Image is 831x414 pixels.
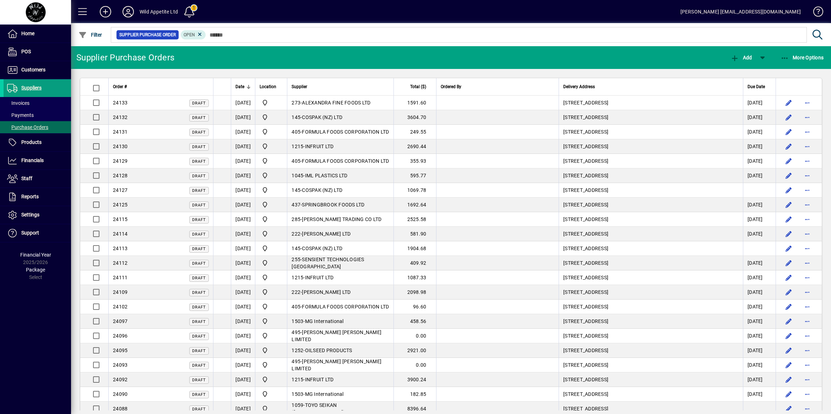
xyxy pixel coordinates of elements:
[802,272,813,283] button: More options
[192,203,206,208] span: Draft
[4,152,71,170] a: Financials
[260,302,283,311] span: Wild Appetite Ltd
[393,227,436,241] td: 581.90
[305,144,334,149] span: INFRUIT LTD
[302,114,342,120] span: COSPAK (NZ) LTD
[7,124,48,130] span: Purchase Orders
[231,300,255,314] td: [DATE]
[292,289,300,295] span: 222
[743,139,776,154] td: [DATE]
[730,55,752,60] span: Add
[783,301,794,312] button: Edit
[802,155,813,167] button: More options
[783,170,794,181] button: Edit
[743,154,776,168] td: [DATE]
[192,261,206,266] span: Draft
[260,346,283,355] span: Wild Appetite Ltd
[783,199,794,210] button: Edit
[287,227,393,241] td: -
[292,246,300,251] span: 145
[260,215,283,224] span: Wild Appetite Ltd
[802,330,813,342] button: More options
[21,85,42,91] span: Suppliers
[302,187,342,193] span: COSPAK (NZ) LTD
[21,157,44,163] span: Financials
[393,139,436,154] td: 2690.44
[21,176,32,181] span: Staff
[743,300,776,314] td: [DATE]
[393,343,436,358] td: 2921.00
[779,51,826,64] button: More Options
[783,359,794,371] button: Edit
[802,257,813,269] button: More options
[783,214,794,225] button: Edit
[113,144,127,149] span: 24130
[410,83,426,91] span: Total ($)
[292,377,303,382] span: 1215
[231,314,255,329] td: [DATE]
[563,83,595,91] span: Delivery Address
[231,110,255,125] td: [DATE]
[4,61,71,79] a: Customers
[559,300,743,314] td: [STREET_ADDRESS]
[7,100,29,106] span: Invoices
[559,227,743,241] td: [STREET_ADDRESS]
[4,25,71,43] a: Home
[802,301,813,312] button: More options
[192,290,206,295] span: Draft
[260,244,283,253] span: Wild Appetite Ltd
[783,155,794,167] button: Edit
[802,214,813,225] button: More options
[231,241,255,256] td: [DATE]
[113,216,127,222] span: 24115
[231,329,255,343] td: [DATE]
[559,285,743,300] td: [STREET_ADDRESS]
[802,126,813,138] button: More options
[393,285,436,300] td: 2098.98
[292,304,300,310] span: 405
[287,329,393,343] td: -
[802,345,813,356] button: More options
[192,188,206,193] span: Draft
[231,343,255,358] td: [DATE]
[231,183,255,198] td: [DATE]
[4,170,71,188] a: Staff
[192,115,206,120] span: Draft
[393,372,436,387] td: 3900.24
[287,372,393,387] td: -
[113,83,127,91] span: Order #
[305,377,334,382] span: INFRUIT LTD
[393,314,436,329] td: 458.56
[802,374,813,385] button: More options
[260,288,283,296] span: Wild Appetite Ltd
[260,317,283,326] span: Wild Appetite Ltd
[231,154,255,168] td: [DATE]
[192,276,206,280] span: Draft
[287,256,393,270] td: -
[302,202,364,208] span: SPRINGBROOK FOODS LTD
[302,158,389,164] span: FORMULA FOODS CORPORATION LTD
[260,230,283,238] span: Wild Appetite Ltd
[559,241,743,256] td: [STREET_ADDRESS]
[287,168,393,183] td: -
[743,125,776,139] td: [DATE]
[743,110,776,125] td: [DATE]
[302,304,389,310] span: FORMULA FOODS CORPORATION LTD
[292,187,300,193] span: 145
[292,114,300,120] span: 145
[4,97,71,109] a: Invoices
[302,216,381,222] span: [PERSON_NAME] TRADING CO LTD
[783,316,794,327] button: Edit
[292,231,300,237] span: 222
[783,228,794,240] button: Edit
[743,372,776,387] td: [DATE]
[231,372,255,387] td: [DATE]
[192,232,206,237] span: Draft
[783,112,794,123] button: Edit
[192,349,206,353] span: Draft
[21,194,39,199] span: Reports
[393,270,436,285] td: 1087.33
[783,345,794,356] button: Edit
[783,330,794,342] button: Edit
[287,314,393,329] td: -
